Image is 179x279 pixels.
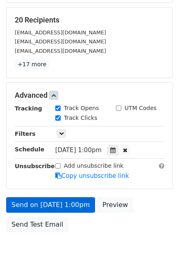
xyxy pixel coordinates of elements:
a: Send Test Email [6,217,68,232]
strong: Filters [15,130,36,137]
strong: Tracking [15,105,42,112]
a: +17 more [15,59,49,70]
label: Track Opens [64,104,99,112]
h5: 20 Recipients [15,16,164,25]
small: [EMAIL_ADDRESS][DOMAIN_NAME] [15,38,106,45]
iframe: Chat Widget [138,240,179,279]
a: Preview [97,197,133,213]
h5: Advanced [15,91,164,100]
a: Copy unsubscribe link [55,172,129,180]
span: [DATE] 1:00pm [55,146,102,154]
strong: Schedule [15,146,44,153]
label: Track Clicks [64,114,97,122]
label: Add unsubscribe link [64,162,124,170]
small: [EMAIL_ADDRESS][DOMAIN_NAME] [15,29,106,36]
small: [EMAIL_ADDRESS][DOMAIN_NAME] [15,48,106,54]
strong: Unsubscribe [15,163,55,169]
a: Send on [DATE] 1:00pm [6,197,95,213]
label: UTM Codes [125,104,156,112]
